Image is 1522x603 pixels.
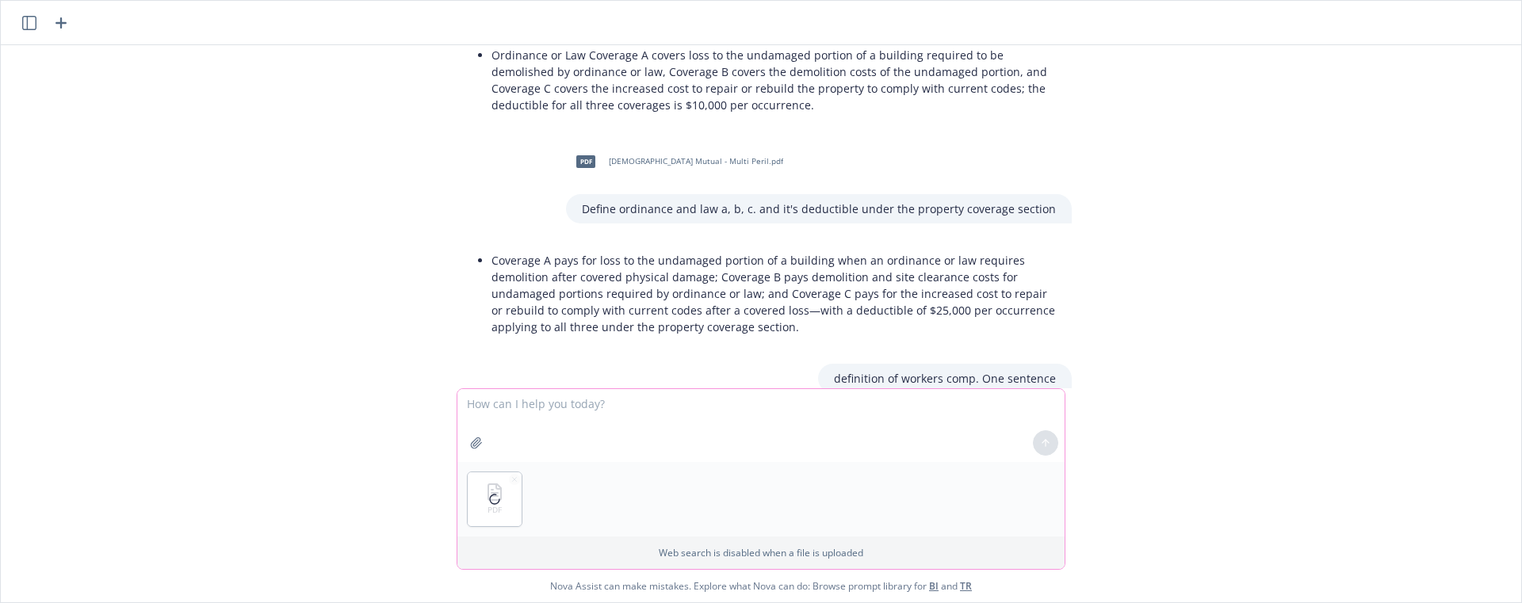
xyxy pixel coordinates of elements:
[491,249,1056,338] li: Coverage A pays for loss to the undamaged portion of a building when an ordinance or law requires...
[566,142,786,181] div: pdf[DEMOGRAPHIC_DATA] Mutual - Multi Peril.pdf
[576,155,595,167] span: pdf
[550,570,972,602] span: Nova Assist can make mistakes. Explore what Nova can do: Browse prompt library for and
[834,370,1056,387] p: definition of workers comp. One sentence
[960,579,972,593] a: TR
[491,44,1056,116] li: Ordinance or Law Coverage A covers loss to the undamaged portion of a building required to be dem...
[609,156,783,166] span: [DEMOGRAPHIC_DATA] Mutual - Multi Peril.pdf
[467,546,1055,559] p: Web search is disabled when a file is uploaded
[929,579,939,593] a: BI
[582,200,1056,217] p: Define ordinance and law a, b, c. and it's deductible under the property coverage section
